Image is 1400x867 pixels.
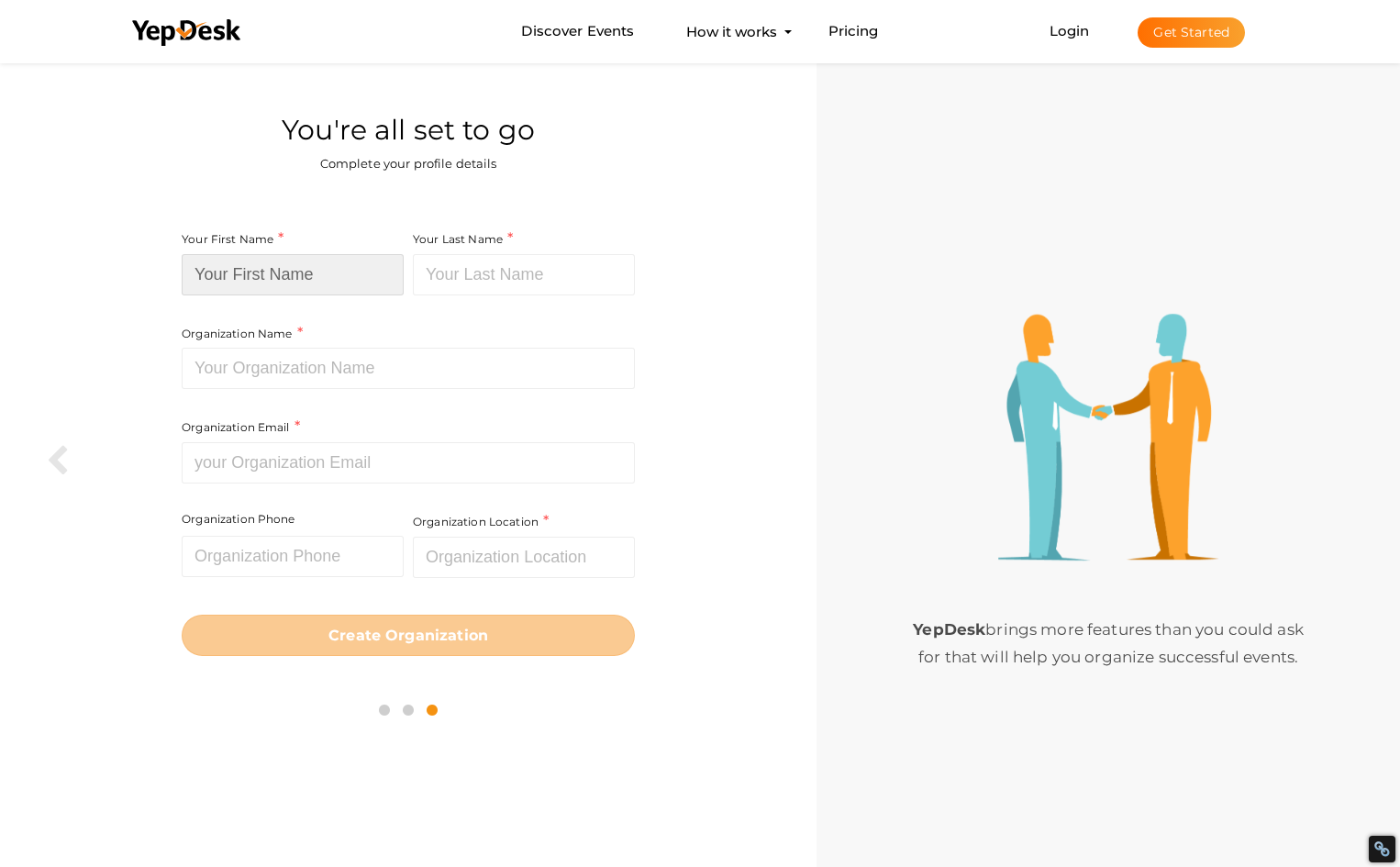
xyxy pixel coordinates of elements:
a: Discover Events [521,15,634,49]
button: How it works [681,15,783,49]
input: Your Organization Name [182,348,635,389]
label: Organization Phone [182,511,295,527]
label: Organization Name [182,323,303,344]
input: Organization Phone [182,536,404,577]
label: Organization Location [413,511,549,532]
a: Pricing [828,15,879,49]
button: Create Organization [182,615,635,656]
img: step3-illustration.png [998,314,1218,561]
input: Organization Location [413,537,635,578]
label: Your First Name [182,228,283,250]
input: Your Last Name [413,254,635,295]
input: your Organization Email [182,442,635,484]
label: You're all set to go [282,111,535,150]
input: Your First Name [182,254,404,295]
button: Get Started [1138,17,1245,48]
label: Complete your profile details [320,155,497,172]
div: Restore Info Box &#10;&#10;NoFollow Info:&#10; META-Robots NoFollow: &#09;true&#10; META-Robots N... [1373,840,1391,858]
b: YepDesk [913,620,985,639]
span: brings more features than you could ask for that will help you organize successful events. [913,620,1303,666]
b: Create Organization [328,627,488,644]
a: Login [1050,22,1090,39]
label: Organization Email [182,417,300,438]
label: Your Last Name [413,228,513,250]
